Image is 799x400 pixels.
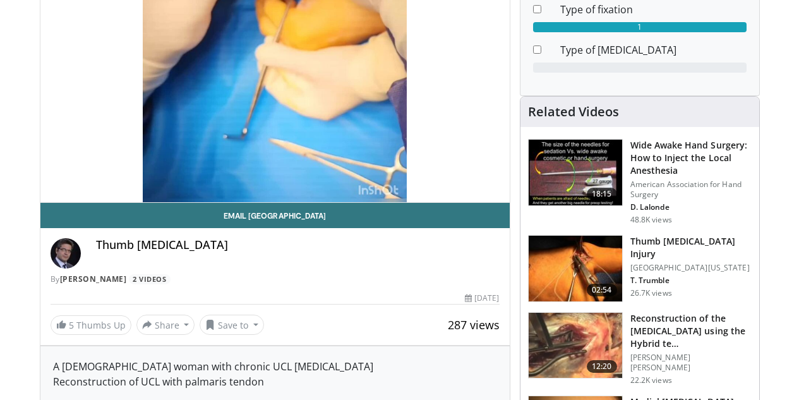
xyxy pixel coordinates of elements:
p: T. Trumble [630,276,752,286]
p: 48.8K views [630,215,672,225]
img: benn_3.png.150x105_q85_crop-smart_upscale.jpg [529,313,622,379]
h4: Related Videos [528,104,619,119]
p: D. Lalonde [630,202,752,212]
img: Trumble_-_thumb_ucl_3.png.150x105_q85_crop-smart_upscale.jpg [529,236,622,301]
a: 12:20 Reconstruction of the [MEDICAL_DATA] using the Hybrid te… [PERSON_NAME] [PERSON_NAME] 22.2K... [528,312,752,385]
div: By [51,274,500,285]
a: 2 Videos [129,274,171,285]
a: 18:15 Wide Awake Hand Surgery: How to Inject the Local Anesthesia American Association for Hand S... [528,139,752,225]
button: Share [136,315,195,335]
span: 02:54 [587,284,617,296]
div: 1 [533,22,747,32]
img: Avatar [51,238,81,269]
div: [DATE] [465,293,499,304]
h3: Thumb [MEDICAL_DATA] Injury [630,235,752,260]
div: A [DEMOGRAPHIC_DATA] woman with chronic UCL [MEDICAL_DATA] Reconstruction of UCL with palmaris te... [53,359,497,389]
button: Save to [200,315,264,335]
span: 18:15 [587,188,617,200]
span: 287 views [448,317,500,332]
dd: Type of [MEDICAL_DATA] [551,42,756,58]
a: 5 Thumbs Up [51,315,131,335]
span: 5 [69,319,74,331]
a: 02:54 Thumb [MEDICAL_DATA] Injury [GEOGRAPHIC_DATA][US_STATE] T. Trumble 26.7K views [528,235,752,302]
img: Q2xRg7exoPLTwO8X4xMDoxOjBrO-I4W8_1.150x105_q85_crop-smart_upscale.jpg [529,140,622,205]
p: 22.2K views [630,375,672,385]
p: 26.7K views [630,288,672,298]
p: American Association for Hand Surgery [630,179,752,200]
p: [PERSON_NAME] [PERSON_NAME] [630,353,752,373]
h4: Thumb [MEDICAL_DATA] [96,238,500,252]
h3: Wide Awake Hand Surgery: How to Inject the Local Anesthesia [630,139,752,177]
a: [PERSON_NAME] [60,274,127,284]
a: Email [GEOGRAPHIC_DATA] [40,203,510,228]
h3: Reconstruction of the [MEDICAL_DATA] using the Hybrid te… [630,312,752,350]
span: 12:20 [587,360,617,373]
dd: Type of fixation [551,2,756,17]
p: [GEOGRAPHIC_DATA][US_STATE] [630,263,752,273]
